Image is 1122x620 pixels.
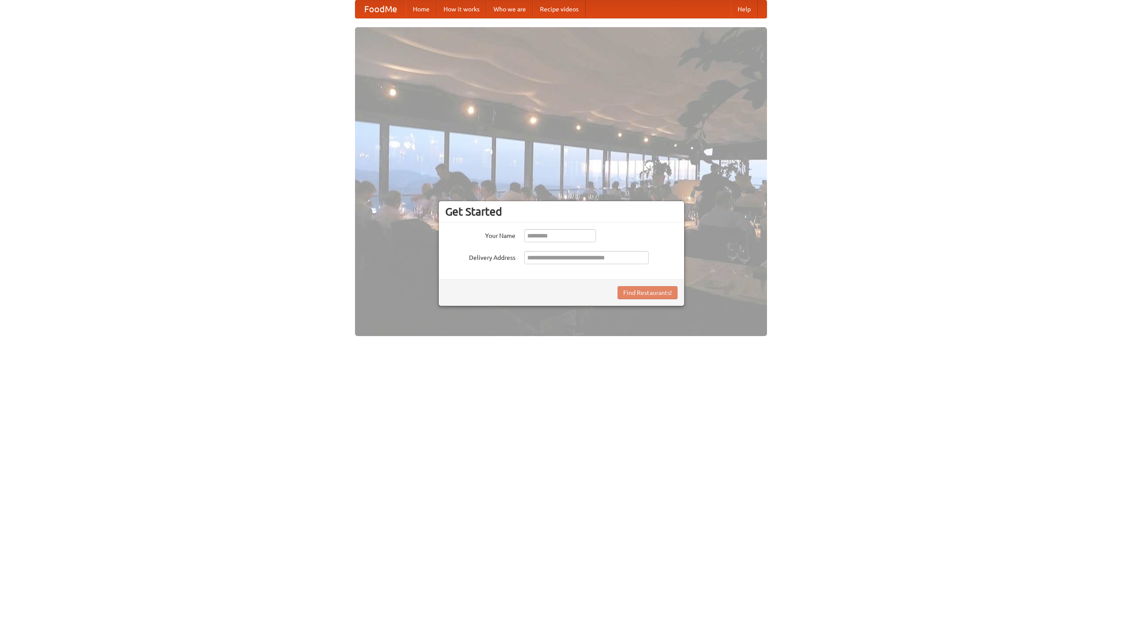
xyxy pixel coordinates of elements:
button: Find Restaurants! [618,286,678,299]
h3: Get Started [445,205,678,218]
a: Who we are [486,0,533,18]
a: FoodMe [355,0,406,18]
a: Help [731,0,758,18]
a: Home [406,0,437,18]
label: Delivery Address [445,251,515,262]
a: How it works [437,0,486,18]
label: Your Name [445,229,515,240]
a: Recipe videos [533,0,586,18]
